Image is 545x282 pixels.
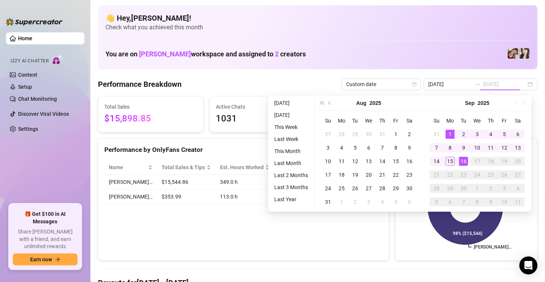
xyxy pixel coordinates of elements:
[378,184,387,193] div: 28
[348,195,362,209] td: 2025-09-02
[376,141,389,155] td: 2025-08-07
[511,155,525,168] td: 2025-09-20
[500,157,509,166] div: 19
[443,168,457,182] td: 2025-09-22
[470,141,484,155] td: 2025-09-10
[457,182,470,195] td: 2025-09-30
[430,195,443,209] td: 2025-10-05
[474,81,480,87] span: to
[335,168,348,182] td: 2025-08-18
[498,114,511,127] th: Fr
[484,114,498,127] th: Th
[486,157,495,166] div: 18
[18,96,57,102] a: Chat Monitoring
[446,184,455,193] div: 29
[389,182,403,195] td: 2025-08-29
[484,155,498,168] td: 2025-09-18
[430,155,443,168] td: 2025-09-14
[443,141,457,155] td: 2025-09-08
[335,127,348,141] td: 2025-07-28
[403,114,416,127] th: Sa
[157,175,215,190] td: $15,544.86
[470,155,484,168] td: 2025-09-17
[18,35,32,41] a: Home
[364,157,373,166] div: 13
[271,195,311,204] li: Last Year
[405,143,414,152] div: 9
[271,135,311,144] li: Last Week
[403,195,416,209] td: 2025-09-06
[105,50,306,58] h1: You are on workspace and assigned to creators
[513,197,522,206] div: 11
[486,170,495,179] div: 25
[484,127,498,141] td: 2025-09-04
[55,257,60,262] span: arrow-right
[470,127,484,141] td: 2025-09-03
[321,195,335,209] td: 2025-08-31
[13,211,78,225] span: 🎁 Get $100 in AI Messages
[459,197,468,206] div: 7
[430,127,443,141] td: 2025-08-31
[216,112,308,126] span: 1031
[362,127,376,141] td: 2025-07-30
[335,182,348,195] td: 2025-08-25
[271,111,311,120] li: [DATE]
[18,111,69,117] a: Discover Viral Videos
[369,96,381,111] button: Choose a year
[13,228,78,250] span: Share [PERSON_NAME] with a friend, and earn unlimited rewards
[432,170,441,179] div: 21
[389,195,403,209] td: 2025-09-05
[321,155,335,168] td: 2025-08-10
[324,170,333,179] div: 17
[519,256,537,274] div: Open Intercom Messenger
[498,155,511,168] td: 2025-09-19
[104,145,383,155] div: Performance by OnlyFans Creator
[389,155,403,168] td: 2025-08-15
[378,197,387,206] div: 4
[378,157,387,166] div: 14
[443,114,457,127] th: Mo
[473,197,482,206] div: 8
[157,160,215,175] th: Total Sales & Tips
[326,96,334,111] button: Previous month (PageUp)
[351,130,360,139] div: 29
[465,96,475,111] button: Choose a month
[405,157,414,166] div: 16
[391,184,400,193] div: 29
[324,184,333,193] div: 24
[405,170,414,179] div: 23
[432,184,441,193] div: 28
[478,96,489,111] button: Choose a year
[446,130,455,139] div: 1
[446,157,455,166] div: 15
[98,79,182,89] h4: Performance Breakdown
[432,197,441,206] div: 5
[474,81,480,87] span: swap-right
[351,184,360,193] div: 26
[362,195,376,209] td: 2025-09-03
[459,157,468,166] div: 16
[508,48,518,59] img: Christina
[443,195,457,209] td: 2025-10-06
[513,184,522,193] div: 4
[473,244,511,250] text: [PERSON_NAME]…
[486,184,495,193] div: 2
[271,147,311,156] li: This Month
[473,143,482,152] div: 10
[105,23,530,32] span: Check what you achieved this month
[104,190,157,204] td: [PERSON_NAME]…
[498,182,511,195] td: 2025-10-03
[519,48,530,59] img: Christina
[364,197,373,206] div: 3
[486,197,495,206] div: 9
[271,183,311,192] li: Last 3 Months
[104,175,157,190] td: [PERSON_NAME]…
[376,195,389,209] td: 2025-09-04
[459,143,468,152] div: 9
[356,96,366,111] button: Choose a month
[457,195,470,209] td: 2025-10-07
[271,123,311,132] li: This Week
[157,190,215,204] td: $353.99
[376,182,389,195] td: 2025-08-28
[391,170,400,179] div: 22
